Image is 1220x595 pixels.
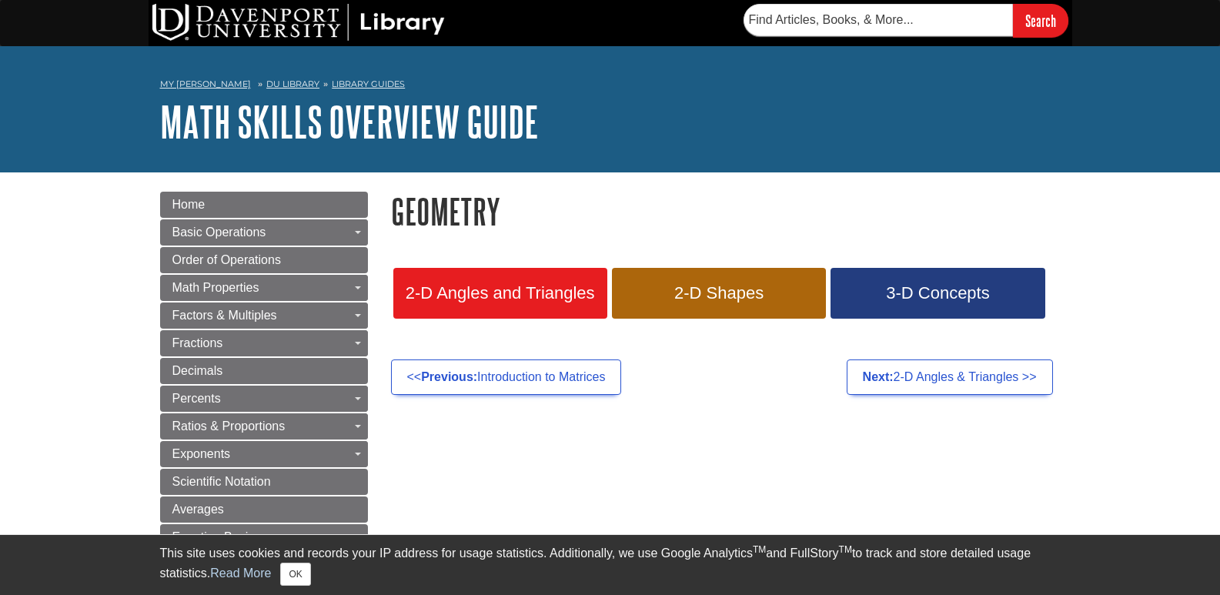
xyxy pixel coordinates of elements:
[172,392,221,405] span: Percents
[753,544,766,555] sup: TM
[172,309,277,322] span: Factors & Multiples
[160,524,368,550] a: Equation Basics
[160,330,368,356] a: Fractions
[152,4,445,41] img: DU Library
[332,79,405,89] a: Library Guides
[160,78,251,91] a: My [PERSON_NAME]
[210,567,271,580] a: Read More
[831,268,1045,319] a: 3-D Concepts
[172,336,223,349] span: Fractions
[405,283,596,303] span: 2-D Angles and Triangles
[160,275,368,301] a: Math Properties
[172,447,231,460] span: Exponents
[160,413,368,440] a: Ratios & Proportions
[266,79,319,89] a: DU Library
[847,359,1053,395] a: Next:2-D Angles & Triangles >>
[160,192,368,218] a: Home
[744,4,1013,36] input: Find Articles, Books, & More...
[160,544,1061,586] div: This site uses cookies and records your IP address for usage statistics. Additionally, we use Goo...
[842,283,1033,303] span: 3-D Concepts
[393,268,607,319] a: 2-D Angles and Triangles
[744,4,1068,37] form: Searches DU Library's articles, books, and more
[160,496,368,523] a: Averages
[280,563,310,586] button: Close
[839,544,852,555] sup: TM
[160,98,539,145] a: Math Skills Overview Guide
[172,281,259,294] span: Math Properties
[172,530,261,543] span: Equation Basics
[612,268,826,319] a: 2-D Shapes
[172,420,286,433] span: Ratios & Proportions
[160,441,368,467] a: Exponents
[863,370,894,383] strong: Next:
[623,283,814,303] span: 2-D Shapes
[391,359,622,395] a: <<Previous:Introduction to Matrices
[391,192,1061,231] h1: Geometry
[172,475,271,488] span: Scientific Notation
[172,226,266,239] span: Basic Operations
[172,253,281,266] span: Order of Operations
[172,364,223,377] span: Decimals
[172,198,206,211] span: Home
[160,219,368,246] a: Basic Operations
[160,303,368,329] a: Factors & Multiples
[160,74,1061,99] nav: breadcrumb
[160,469,368,495] a: Scientific Notation
[160,386,368,412] a: Percents
[421,370,477,383] strong: Previous:
[160,247,368,273] a: Order of Operations
[1013,4,1068,37] input: Search
[172,503,224,516] span: Averages
[160,358,368,384] a: Decimals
